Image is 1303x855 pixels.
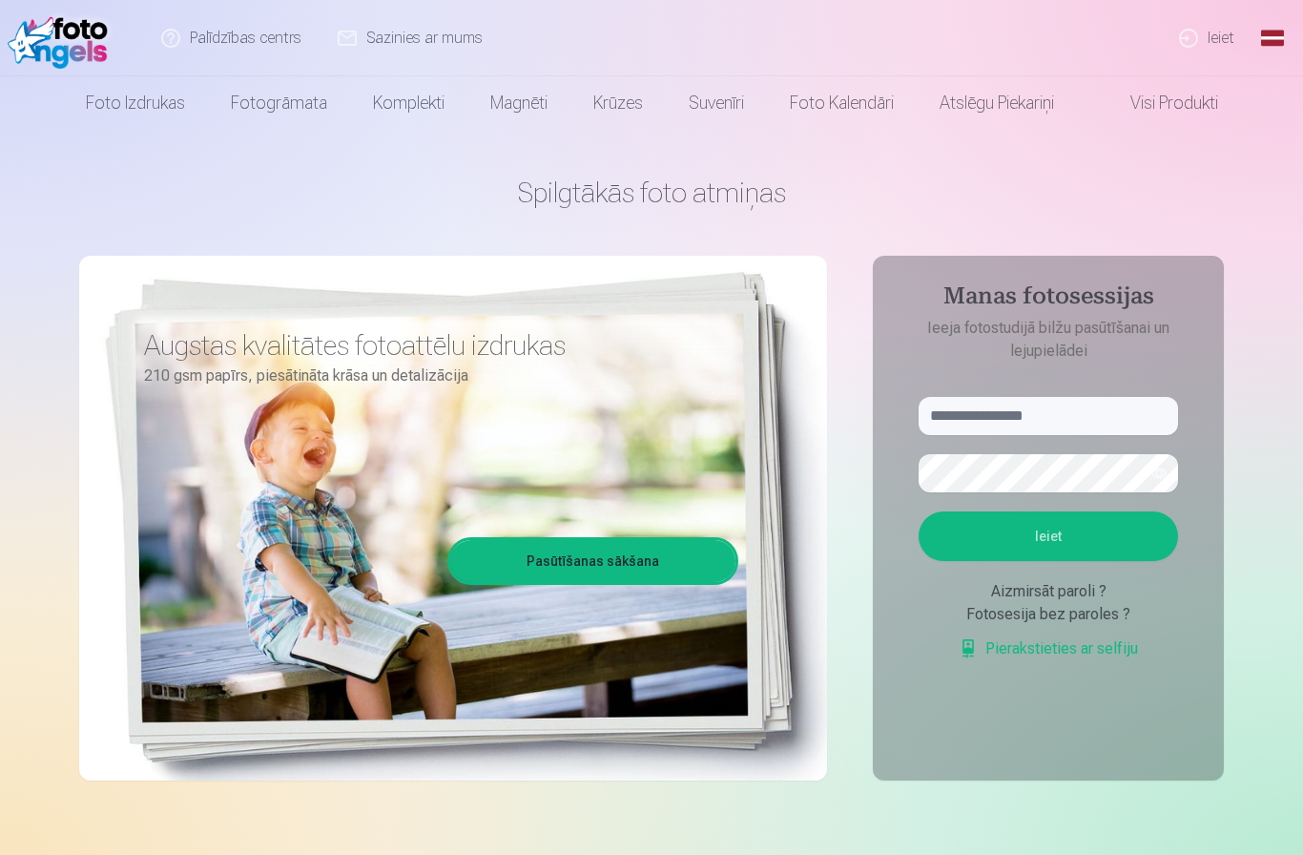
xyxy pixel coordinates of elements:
a: Pierakstieties ar selfiju [959,637,1138,660]
img: /fa1 [8,8,117,69]
a: Fotogrāmata [208,76,350,130]
a: Suvenīri [666,76,767,130]
div: Aizmirsāt paroli ? [919,580,1178,603]
a: Magnēti [467,76,570,130]
h3: Augstas kvalitātes fotoattēlu izdrukas [144,328,724,363]
a: Komplekti [350,76,467,130]
a: Krūzes [570,76,666,130]
h1: Spilgtākās foto atmiņas [79,176,1224,210]
p: Ieeja fotostudijā bilžu pasūtīšanai un lejupielādei [900,317,1197,363]
p: 210 gsm papīrs, piesātināta krāsa un detalizācija [144,363,724,389]
a: Foto kalendāri [767,76,917,130]
a: Pasūtīšanas sākšana [450,540,735,582]
div: Fotosesija bez paroles ? [919,603,1178,626]
a: Atslēgu piekariņi [917,76,1077,130]
a: Visi produkti [1077,76,1241,130]
h4: Manas fotosessijas [900,282,1197,317]
a: Foto izdrukas [63,76,208,130]
button: Ieiet [919,511,1178,561]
